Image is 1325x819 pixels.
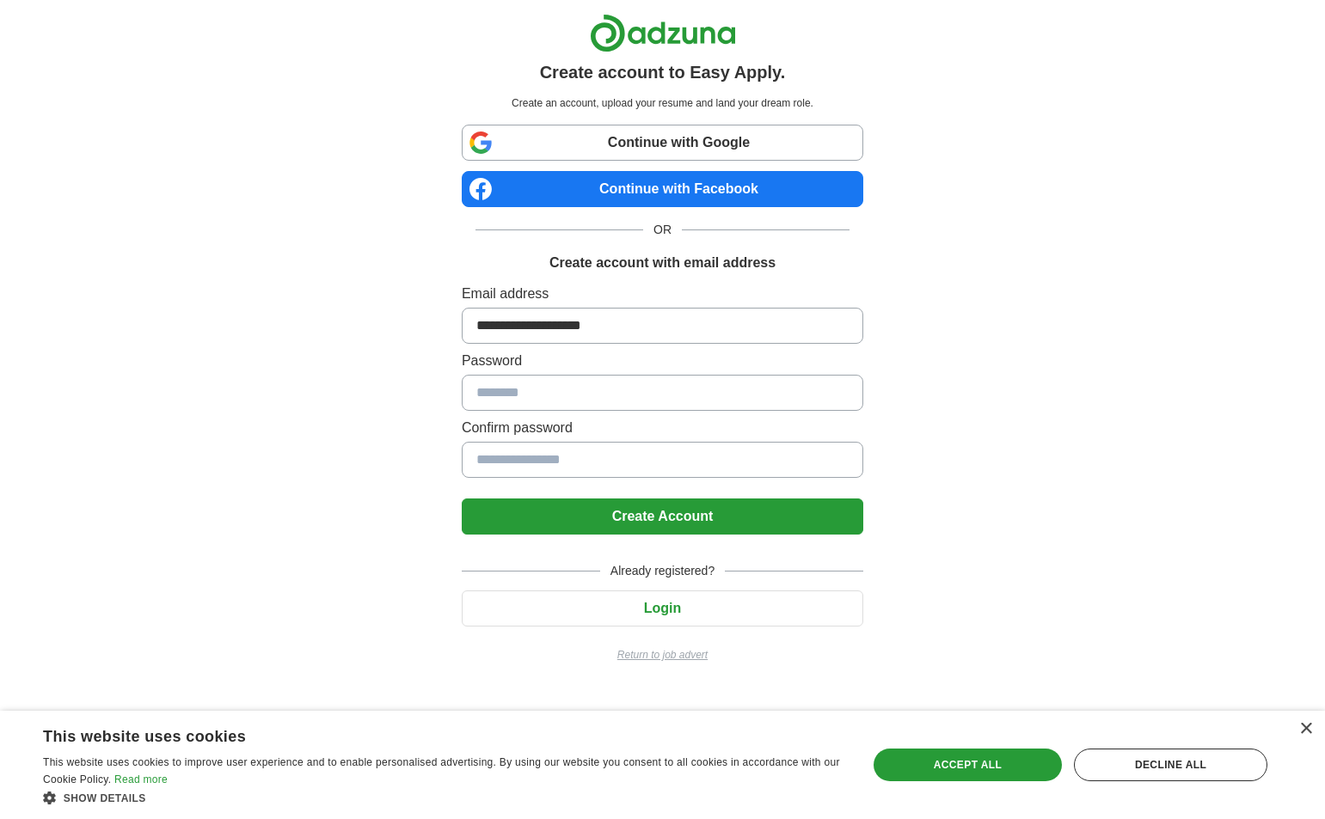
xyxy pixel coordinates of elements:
[465,95,860,111] p: Create an account, upload your resume and land your dream role.
[590,14,736,52] img: Adzuna logo
[64,792,146,804] span: Show details
[462,498,863,535] button: Create Account
[1299,723,1312,736] div: Close
[43,721,800,747] div: This website uses cookies
[462,171,863,207] a: Continue with Facebook
[462,418,863,438] label: Confirm password
[462,351,863,371] label: Password
[1074,749,1267,781] div: Decline all
[43,789,843,806] div: Show details
[540,59,786,85] h1: Create account to Easy Apply.
[462,284,863,304] label: Email address
[600,562,725,580] span: Already registered?
[462,647,863,663] a: Return to job advert
[462,590,863,626] button: Login
[549,253,776,273] h1: Create account with email address
[462,601,863,615] a: Login
[43,756,840,785] span: This website uses cookies to improve user experience and to enable personalised advertising. By u...
[874,749,1062,781] div: Accept all
[114,773,168,785] a: Read more, opens a new window
[462,125,863,161] a: Continue with Google
[643,221,682,239] span: OR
